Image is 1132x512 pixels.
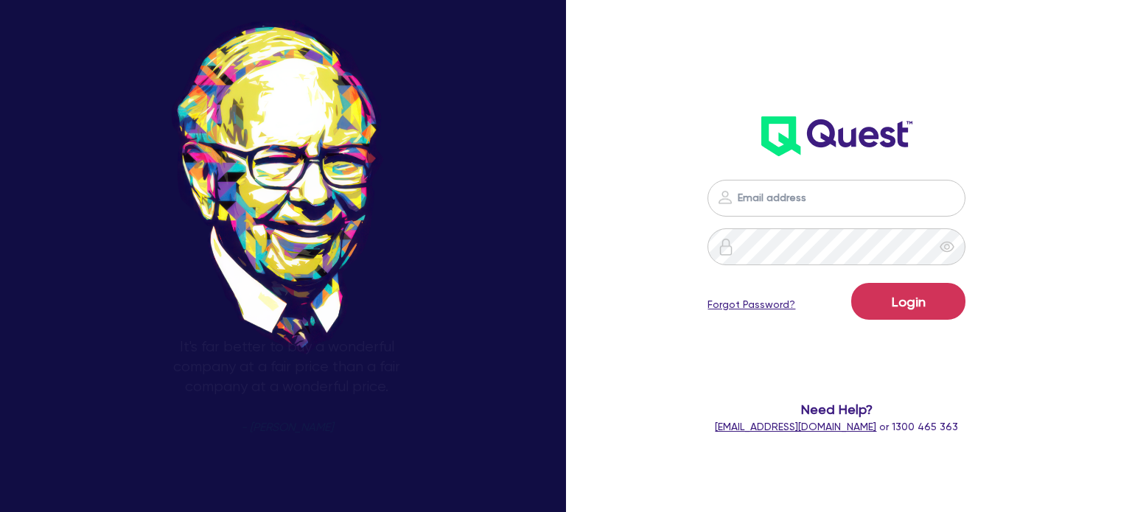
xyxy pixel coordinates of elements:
span: - [PERSON_NAME] [241,422,333,433]
img: wH2k97JdezQIQAAAABJRU5ErkJggg== [761,116,912,156]
span: Need Help? [690,399,984,419]
span: eye [940,239,954,254]
img: icon-password [717,238,735,256]
a: [EMAIL_ADDRESS][DOMAIN_NAME] [715,421,876,432]
a: Forgot Password? [707,297,795,312]
span: or 1300 465 363 [715,421,958,432]
button: Login [851,283,965,320]
input: Email address [707,180,965,217]
img: icon-password [716,189,734,206]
